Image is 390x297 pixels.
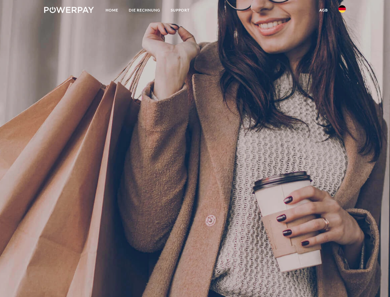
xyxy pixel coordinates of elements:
[124,5,166,16] a: DIE RECHNUNG
[314,5,333,16] a: agb
[100,5,124,16] a: Home
[166,5,195,16] a: SUPPORT
[44,7,94,13] img: logo-powerpay-white.svg
[338,5,346,13] img: de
